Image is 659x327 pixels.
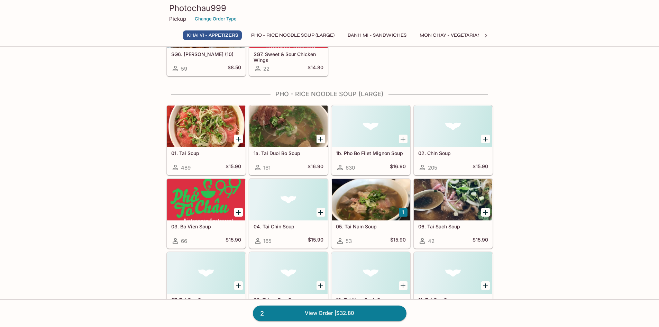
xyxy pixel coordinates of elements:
h5: $15.90 [473,163,488,172]
h5: $16.90 [390,163,406,172]
h5: 10. Tai Nam Sach Soup [336,297,406,303]
h5: 05. Tai Nam Soup [336,224,406,229]
h5: 02. Chin Soup [418,150,488,156]
h5: $15.90 [390,237,406,245]
button: Pho - Rice Noodle Soup (Large) [247,30,338,40]
a: 1a. Tai Duoi Bo Soup161$16.90 [249,105,328,175]
h5: 03. Bo Vien Soup [171,224,241,229]
a: 04. Tai Chin Soup165$15.90 [249,179,328,248]
a: 03. Bo Vien Soup66$15.90 [167,179,246,248]
a: 02. Chin Soup205$15.90 [414,105,493,175]
div: 05. Tai Nam Soup [332,179,410,220]
h5: 1a. Tai Duoi Bo Soup [254,150,323,156]
h5: SG6. [PERSON_NAME] (10) [171,51,241,57]
div: 02. Chin Soup [414,106,492,147]
span: 42 [428,238,434,244]
a: 08. Tai ve Don Soup11$15.90 [249,252,328,322]
h5: $8.50 [228,64,241,73]
a: 01. Tai Soup489$15.90 [167,105,246,175]
button: Add 08. Tai ve Don Soup [317,281,325,290]
span: 53 [346,238,352,244]
span: 630 [346,164,355,171]
div: SG6. Hoanh Thanh Chien (10) [167,7,245,48]
button: Add 05. Tai Nam Soup [399,208,408,217]
h5: $15.90 [226,237,241,245]
div: 03. Bo Vien Soup [167,179,245,220]
h5: 01. Tai Soup [171,150,241,156]
button: Add 07. Tai Gau Soup [234,281,243,290]
div: 1b. Pho Bo Filet Mignon Soup [332,106,410,147]
button: Banh Mi - Sandwiches [344,30,410,40]
button: Add 02. Chin Soup [481,135,490,143]
a: 10. Tai Nam Sach Soup37$15.90 [331,252,410,322]
button: Add 01. Tai Soup [234,135,243,143]
button: Add 03. Bo Vien Soup [234,208,243,217]
div: SG7. Sweet & Sour Chicken Wings [249,7,328,48]
h5: $16.90 [308,163,323,172]
div: 10. Tai Nam Sach Soup [332,252,410,294]
a: 1b. Pho Bo Filet Mignon Soup630$16.90 [331,105,410,175]
a: 07. Tai Gau Soup92$15.90 [167,252,246,322]
a: 11. Tai Gan Soup55$15.90 [414,252,493,322]
h5: 11. Tai Gan Soup [418,297,488,303]
h5: SG7. Sweet & Sour Chicken Wings [254,51,323,63]
div: 06. Tai Sach Soup [414,179,492,220]
span: 66 [181,238,187,244]
button: Khai Vi - Appetizers [183,30,242,40]
a: 2View Order |$32.80 [253,306,406,321]
h5: 04. Tai Chin Soup [254,224,323,229]
button: Change Order Type [192,13,240,24]
h4: Pho - Rice Noodle Soup (Large) [166,90,493,98]
span: 22 [263,65,269,72]
button: Add 1b. Pho Bo Filet Mignon Soup [399,135,408,143]
div: 01. Tai Soup [167,106,245,147]
h5: $15.90 [226,163,241,172]
button: Mon Chay - Vegetarian Entrees [416,30,508,40]
span: 165 [263,238,272,244]
div: 08. Tai ve Don Soup [249,252,328,294]
h5: 06. Tai Sach Soup [418,224,488,229]
div: 07. Tai Gau Soup [167,252,245,294]
h5: 07. Tai Gau Soup [171,297,241,303]
p: Pickup [169,16,186,22]
div: 04. Tai Chin Soup [249,179,328,220]
button: Add 04. Tai Chin Soup [317,208,325,217]
a: 06. Tai Sach Soup42$15.90 [414,179,493,248]
h5: $15.90 [473,237,488,245]
button: Add 10. Tai Nam Sach Soup [399,281,408,290]
h5: 08. Tai ve Don Soup [254,297,323,303]
h5: $14.80 [308,64,323,73]
button: Add 1a. Tai Duoi Bo Soup [317,135,325,143]
div: 11. Tai Gan Soup [414,252,492,294]
button: Add 06. Tai Sach Soup [481,208,490,217]
span: 161 [263,164,271,171]
button: Add 11. Tai Gan Soup [481,281,490,290]
span: 205 [428,164,437,171]
h5: 1b. Pho Bo Filet Mignon Soup [336,150,406,156]
h5: $15.90 [308,237,323,245]
span: 59 [181,65,187,72]
div: 1a. Tai Duoi Bo Soup [249,106,328,147]
a: 05. Tai Nam Soup53$15.90 [331,179,410,248]
span: 2 [256,309,268,318]
span: 489 [181,164,191,171]
h3: Photochau999 [169,3,490,13]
